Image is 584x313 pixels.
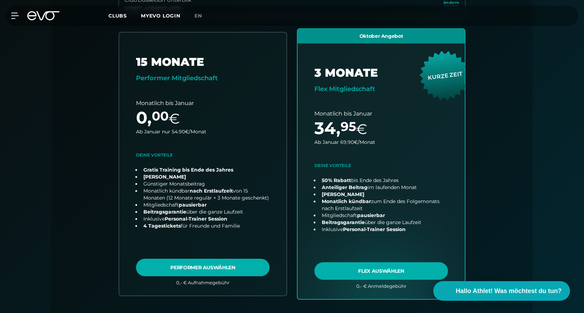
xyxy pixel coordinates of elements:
[119,33,286,295] a: choose plan
[433,281,570,301] button: Hallo Athlet! Was möchtest du tun?
[194,13,202,19] span: en
[298,29,465,299] a: choose plan
[108,13,127,19] span: Clubs
[108,12,141,19] a: Clubs
[194,12,211,20] a: en
[456,286,562,296] span: Hallo Athlet! Was möchtest du tun?
[141,13,180,19] a: MYEVO LOGIN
